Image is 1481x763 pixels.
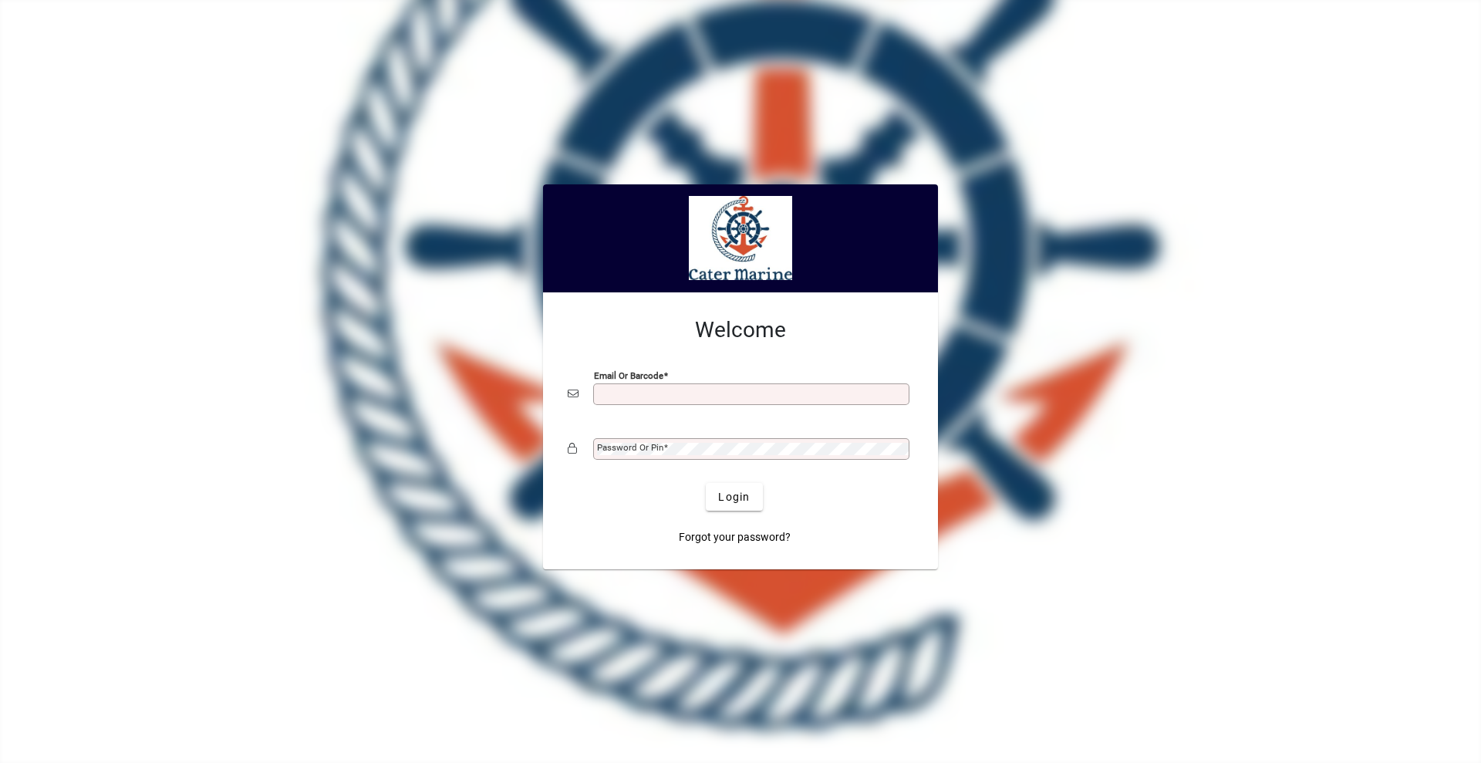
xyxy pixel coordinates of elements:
[597,442,663,453] mat-label: Password or Pin
[673,523,797,551] a: Forgot your password?
[706,483,762,511] button: Login
[718,489,750,505] span: Login
[568,317,913,343] h2: Welcome
[594,370,663,381] mat-label: Email or Barcode
[679,529,791,545] span: Forgot your password?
